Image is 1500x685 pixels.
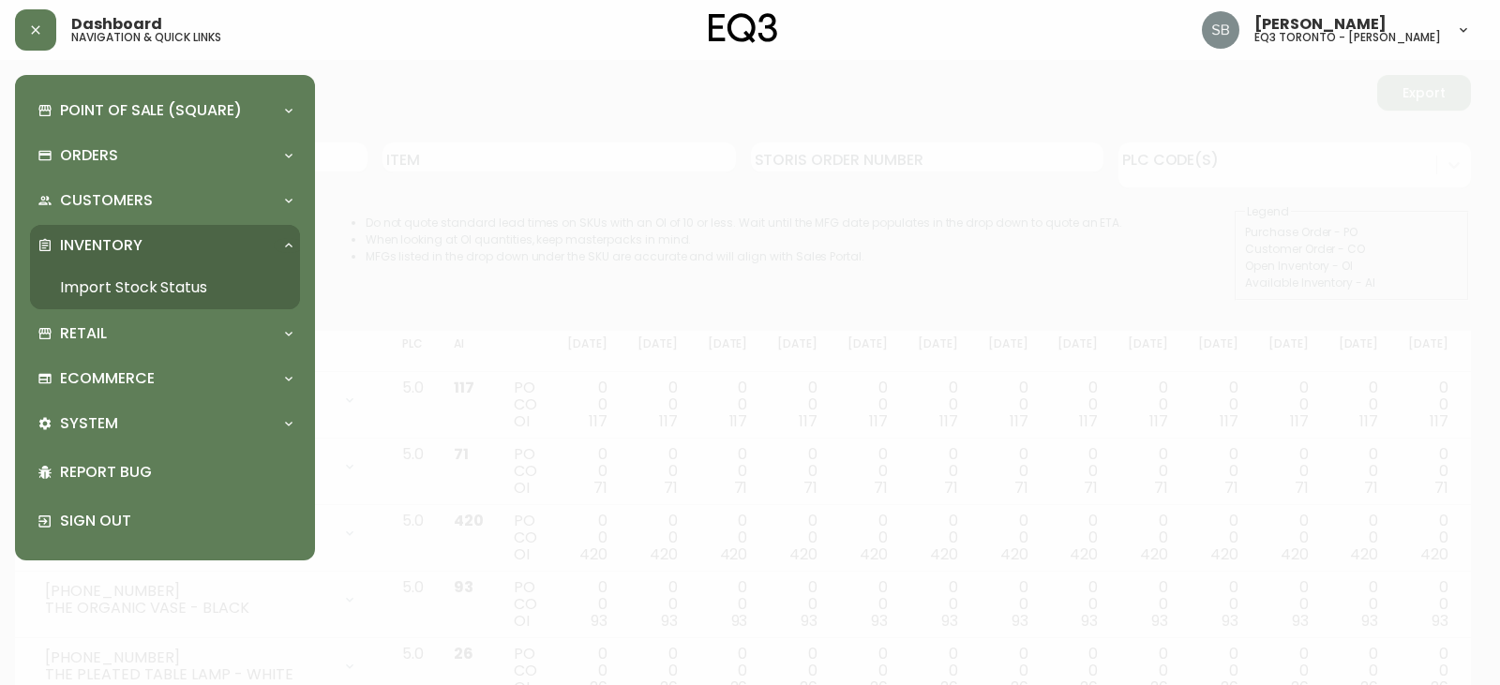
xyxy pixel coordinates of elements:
[1202,11,1239,49] img: 62e4f14275e5c688c761ab51c449f16a
[60,511,292,531] p: Sign Out
[709,13,778,43] img: logo
[30,313,300,354] div: Retail
[30,497,300,545] div: Sign Out
[30,135,300,176] div: Orders
[30,403,300,444] div: System
[1254,32,1441,43] h5: eq3 toronto - [PERSON_NAME]
[1254,17,1387,32] span: [PERSON_NAME]
[60,145,118,166] p: Orders
[60,190,153,211] p: Customers
[60,368,155,389] p: Ecommerce
[30,180,300,221] div: Customers
[30,448,300,497] div: Report Bug
[30,266,300,309] a: Import Stock Status
[30,225,300,266] div: Inventory
[71,32,221,43] h5: navigation & quick links
[71,17,162,32] span: Dashboard
[60,413,118,434] p: System
[30,90,300,131] div: Point of Sale (Square)
[30,358,300,399] div: Ecommerce
[60,462,292,483] p: Report Bug
[60,235,142,256] p: Inventory
[60,100,242,121] p: Point of Sale (Square)
[60,323,107,344] p: Retail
